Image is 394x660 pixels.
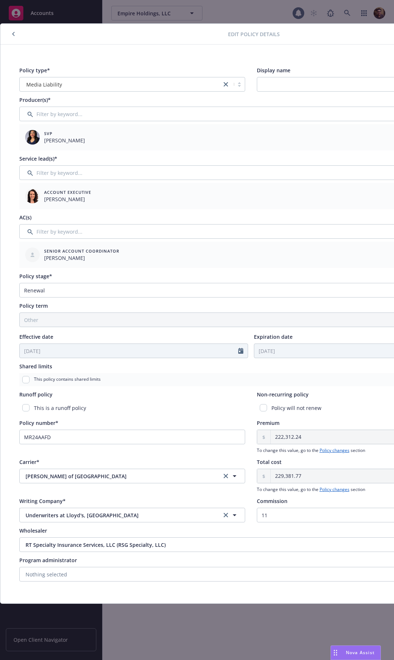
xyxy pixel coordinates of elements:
[19,401,245,415] div: This is a runoff policy
[19,557,77,564] span: Program administrator
[44,195,91,203] span: [PERSON_NAME]
[221,472,230,480] a: clear selection
[331,646,340,660] div: Drag to move
[26,81,62,88] span: Media Liability
[331,645,381,660] button: Nova Assist
[25,189,40,203] img: employee photo
[19,527,47,534] span: Wholesaler
[320,486,349,492] a: Policy changes
[254,333,293,340] span: Expiration date
[19,273,52,280] span: Policy stage*
[257,391,309,398] span: Non-recurring policy
[346,649,375,656] span: Nova Assist
[19,363,52,370] span: Shared limits
[257,458,282,465] span: Total cost
[23,81,218,88] span: Media Liability
[26,511,209,519] span: Underwriters at Lloyd's, [GEOGRAPHIC_DATA]
[320,447,349,453] a: Policy changes
[26,472,209,480] span: [PERSON_NAME] of [GEOGRAPHIC_DATA]
[44,254,119,262] span: [PERSON_NAME]
[44,137,85,144] span: [PERSON_NAME]
[257,498,287,504] span: Commission
[19,302,48,309] span: Policy term
[25,130,40,145] img: employee photo
[19,508,245,522] button: Underwriters at Lloyd's, [GEOGRAPHIC_DATA]clear selection
[20,344,238,358] input: MM/DD/YYYY
[238,348,243,354] svg: Calendar
[19,458,39,465] span: Carrier*
[19,67,50,74] span: Policy type*
[19,391,53,398] span: Runoff policy
[44,189,91,195] span: Account Executive
[19,214,31,221] span: AC(s)
[19,155,57,162] span: Service lead(s)*
[19,96,51,103] span: Producer(s)*
[19,498,66,504] span: Writing Company*
[228,30,280,38] span: Edit policy details
[257,419,279,426] span: Premium
[221,511,230,519] a: clear selection
[19,333,53,340] span: Effective date
[19,419,58,426] span: Policy number*
[257,67,290,74] span: Display name
[221,80,230,89] a: close
[19,469,245,483] button: [PERSON_NAME] of [GEOGRAPHIC_DATA]clear selection
[44,130,85,137] span: SVP
[26,571,67,578] span: Nothing selected
[44,248,119,254] span: Senior Account Coordinator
